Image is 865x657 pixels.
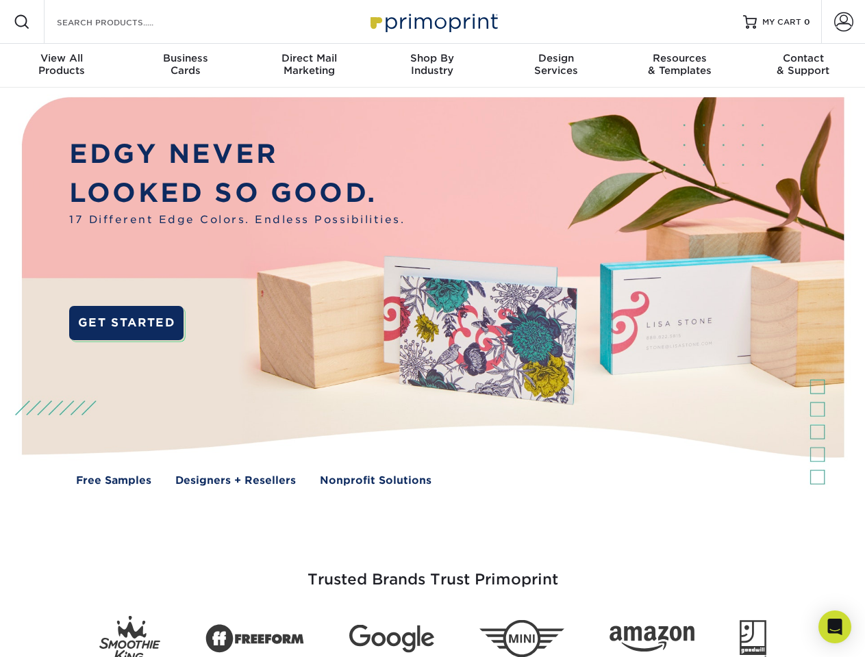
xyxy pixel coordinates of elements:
h3: Trusted Brands Trust Primoprint [32,538,833,605]
img: Goodwill [740,620,766,657]
img: Google [349,625,434,653]
a: GET STARTED [69,306,184,340]
a: Free Samples [76,473,151,489]
div: Open Intercom Messenger [818,610,851,643]
div: Marketing [247,52,371,77]
span: 17 Different Edge Colors. Endless Possibilities. [69,212,405,228]
span: Shop By [371,52,494,64]
span: Design [494,52,618,64]
p: LOOKED SO GOOD. [69,174,405,213]
a: Designers + Resellers [175,473,296,489]
a: Contact& Support [742,44,865,88]
a: Direct MailMarketing [247,44,371,88]
img: Amazon [610,626,694,652]
div: Cards [123,52,247,77]
span: Direct Mail [247,52,371,64]
a: DesignServices [494,44,618,88]
a: BusinessCards [123,44,247,88]
span: 0 [804,17,810,27]
p: EDGY NEVER [69,135,405,174]
div: & Support [742,52,865,77]
a: Shop ByIndustry [371,44,494,88]
span: Resources [618,52,741,64]
input: SEARCH PRODUCTS..... [55,14,189,30]
a: Resources& Templates [618,44,741,88]
span: Contact [742,52,865,64]
div: Services [494,52,618,77]
img: Primoprint [364,7,501,36]
span: Business [123,52,247,64]
a: Nonprofit Solutions [320,473,431,489]
span: MY CART [762,16,801,28]
div: & Templates [618,52,741,77]
div: Industry [371,52,494,77]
